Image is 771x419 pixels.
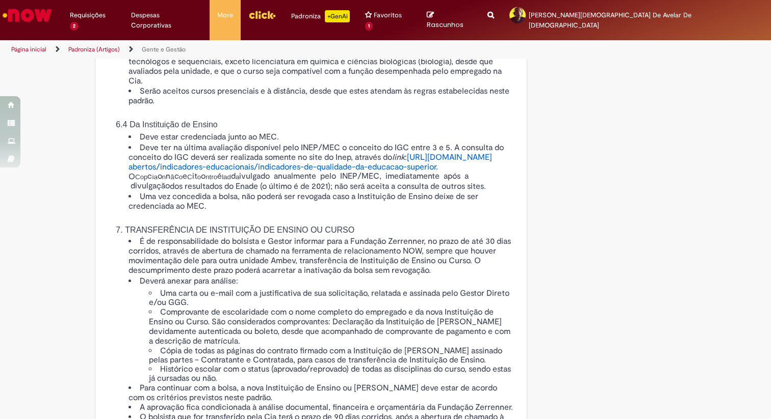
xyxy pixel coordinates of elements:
[128,403,514,412] li: A aprovação fica condicionada à análise documental, financeira e orçamentária da Fundação Zerrenner.
[187,173,192,181] span: C
[128,171,469,191] span: o anualmente pelo INEP/MEC, imediatamente após a divulgação
[128,143,514,192] li: Deve ter na última avaliação disponível pelo INEP/MEC o conceito do IGC entre 3 e 5. A consulta d...
[407,152,492,162] a: [URL][DOMAIN_NAME]
[135,173,147,181] span: Cop
[8,40,506,59] ul: Trilhas de página
[131,10,202,31] span: Despesas Corporativas
[170,173,174,181] span: ã
[236,173,239,181] span: a
[128,237,514,276] li: É de responsabilidade do bolsista e Gestor informar para a Fundação Zerrenner, no prazo de até 30...
[1,5,54,25] img: ServiceNow
[128,131,514,143] li: Deve estar credenciada junto ao MEC.
[222,173,231,181] span: lad
[179,173,183,181] span: o
[128,383,514,403] li: Para continuar com a bolsa, a nova Instituição de Ensino ou [PERSON_NAME] deve estar de acordo co...
[70,22,79,31] span: 2
[365,22,373,31] span: 1
[205,173,217,181] span: ntro
[325,10,350,22] p: +GenAi
[201,171,205,181] span: o
[239,171,265,181] span: ivulgad
[183,171,187,181] span: e
[427,20,464,30] span: Rascunhos
[152,173,157,181] span: ia
[217,171,222,181] span: é
[374,10,402,20] span: Favoritos
[529,11,691,30] span: [PERSON_NAME][DEMOGRAPHIC_DATA] De Avelar De [DEMOGRAPHIC_DATA]
[149,365,514,383] li: Histórico escolar com o status (aprovado/reprovado) de todas as disciplinas do curso, sendo estas...
[158,171,162,181] span: o
[248,7,276,22] img: click_logo_yellow_360x200.png
[128,162,444,182] span: . O
[149,346,514,365] li: Cópia de todas as páginas do contrato firmado com a Instituição de [PERSON_NAME] assinado pelas p...
[166,171,170,181] span: n
[427,11,472,30] a: Rascunhos
[70,10,106,20] span: Requisições
[149,308,514,346] li: Comprovante de escolaridade com o nome completo do empregado e da nova Instituição de Ensino ou C...
[128,192,514,211] li: Uma vez concedida a bolsa, não poderá ser revogada caso a Instituição de Ensino deixe de ser cred...
[192,171,197,181] span: it
[392,152,405,162] em: link
[128,275,514,383] li: Deverá anexar para análise:
[291,10,350,22] div: Padroniza
[11,45,46,53] a: Página inicial
[127,226,514,235] h1: 7. TRANSFERÊNCIA DE INSTITUIÇÃO DE ENSINO OU CURSO
[133,120,513,129] h1: 6.4 Da Instituição de Ensino
[231,171,236,181] span: d
[162,173,166,181] span: n
[174,171,179,181] span: c
[197,173,201,181] span: o
[128,87,514,106] li: Serão aceitos cursos presenciais e à distância, desde que estes atendam às regras estabelecidas n...
[128,47,514,87] li: Deve ter formação de bacharelado, não sendo aceitos cursos com formação de licenciatura, tecnólog...
[217,10,233,20] span: More
[142,45,186,53] a: Gente e Gestão
[128,162,436,172] a: abertos/indicadores-educacionais/indicadores-de-qualidade-da-educacao-superior
[149,289,514,308] li: Uma carta ou e-mail com a justificativa de sua solicitação, relatada e assinada pelo Gestor Diret...
[68,45,120,53] a: Padroniza (Artigos)
[147,171,152,181] span: c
